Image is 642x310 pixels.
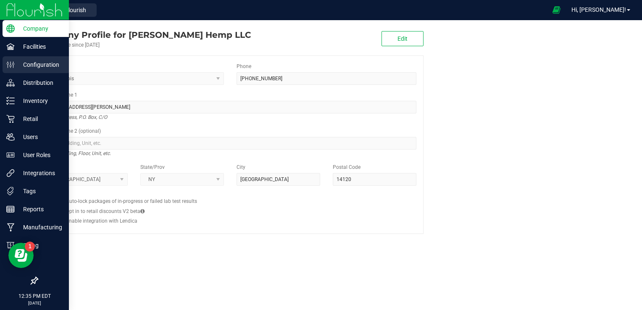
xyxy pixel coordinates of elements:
[37,41,251,49] div: Account active since [DATE]
[66,217,137,225] label: Enable integration with Lendica
[15,150,65,160] p: User Roles
[571,6,626,13] span: Hi, [PERSON_NAME]!
[15,240,65,250] p: Billing
[6,205,15,213] inline-svg: Reports
[547,2,566,18] span: Open Ecommerce Menu
[44,192,416,197] h2: Configs
[333,163,360,171] label: Postal Code
[6,133,15,141] inline-svg: Users
[44,112,107,122] i: Street address, P.O. Box, C/O
[237,163,245,171] label: City
[6,169,15,177] inline-svg: Integrations
[6,79,15,87] inline-svg: Distribution
[6,24,15,33] inline-svg: Company
[6,42,15,51] inline-svg: Facilities
[6,97,15,105] inline-svg: Inventory
[6,115,15,123] inline-svg: Retail
[333,173,416,186] input: Postal Code
[6,241,15,250] inline-svg: Billing
[66,208,145,215] label: Opt in to retail discounts V2 beta
[6,151,15,159] inline-svg: User Roles
[397,35,408,42] span: Edit
[15,222,65,232] p: Manufacturing
[382,31,424,46] button: Edit
[15,204,65,214] p: Reports
[140,163,165,171] label: State/Prov
[15,96,65,106] p: Inventory
[15,168,65,178] p: Integrations
[66,197,197,205] label: Auto-lock packages of in-progress or failed lab test results
[15,60,65,70] p: Configuration
[237,63,251,70] label: Phone
[4,300,65,306] p: [DATE]
[15,132,65,142] p: Users
[15,186,65,196] p: Tags
[6,223,15,231] inline-svg: Manufacturing
[15,78,65,88] p: Distribution
[44,137,416,150] input: Suite, Building, Unit, etc.
[25,242,35,252] iframe: Resource center unread badge
[237,72,416,85] input: (123) 456-7890
[37,29,251,41] div: Morris Hemp LLC
[8,243,34,268] iframe: Resource center
[44,148,111,158] i: Suite, Building, Floor, Unit, etc.
[15,24,65,34] p: Company
[44,101,416,113] input: Address
[15,42,65,52] p: Facilities
[237,173,320,186] input: City
[6,187,15,195] inline-svg: Tags
[6,60,15,69] inline-svg: Configuration
[15,114,65,124] p: Retail
[44,127,101,135] label: Address Line 2 (optional)
[4,292,65,300] p: 12:35 PM EDT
